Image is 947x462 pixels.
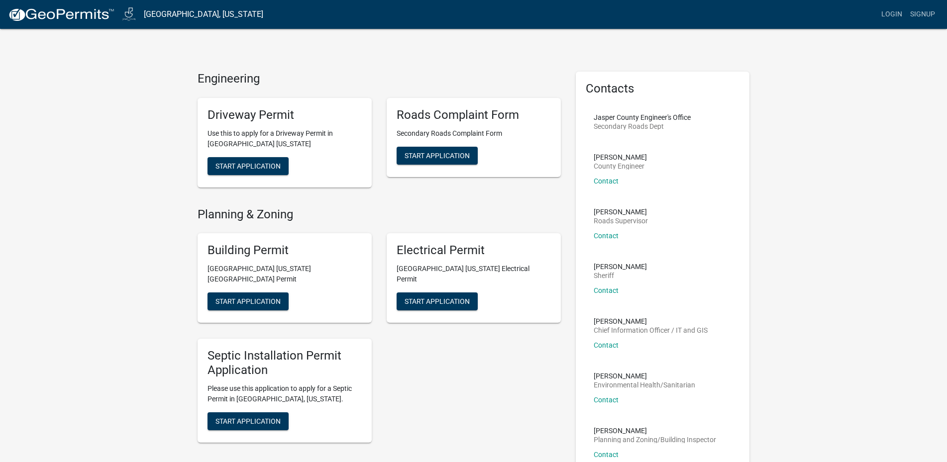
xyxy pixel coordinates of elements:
p: Roads Supervisor [594,217,648,224]
button: Start Application [208,292,289,310]
p: [PERSON_NAME] [594,208,648,215]
button: Start Application [208,412,289,430]
p: Secondary Roads Complaint Form [397,128,551,139]
a: Signup [906,5,939,24]
button: Start Application [397,292,478,310]
a: Contact [594,177,619,185]
p: [PERSON_NAME] [594,427,716,434]
h5: Electrical Permit [397,243,551,258]
h5: Building Permit [208,243,362,258]
p: [PERSON_NAME] [594,154,647,161]
p: [PERSON_NAME] [594,372,695,379]
a: Contact [594,396,619,404]
p: Use this to apply for a Driveway Permit in [GEOGRAPHIC_DATA] [US_STATE] [208,128,362,149]
h5: Roads Complaint Form [397,108,551,122]
a: [GEOGRAPHIC_DATA], [US_STATE] [144,6,263,23]
button: Start Application [397,147,478,165]
p: [PERSON_NAME] [594,263,647,270]
p: Planning and Zoning/Building Inspector [594,436,716,443]
span: Start Application [215,417,281,425]
img: Jasper County, Iowa [122,7,136,21]
p: Please use this application to apply for a Septic Permit in [GEOGRAPHIC_DATA], [US_STATE]. [208,383,362,404]
h5: Septic Installation Permit Application [208,349,362,377]
p: Secondary Roads Dept [594,123,691,130]
h5: Driveway Permit [208,108,362,122]
span: Start Application [215,297,281,305]
span: Start Application [405,297,470,305]
p: [PERSON_NAME] [594,318,708,325]
h4: Planning & Zoning [198,207,561,222]
a: Contact [594,451,619,459]
h5: Contacts [586,82,740,96]
a: Login [877,5,906,24]
h4: Engineering [198,72,561,86]
p: Jasper County Engineer's Office [594,114,691,121]
p: [GEOGRAPHIC_DATA] [US_STATE] Electrical Permit [397,264,551,284]
p: Chief Information Officer / IT and GIS [594,327,708,334]
button: Start Application [208,157,289,175]
a: Contact [594,232,619,240]
p: County Engineer [594,163,647,170]
p: [GEOGRAPHIC_DATA] [US_STATE][GEOGRAPHIC_DATA] Permit [208,264,362,284]
span: Start Application [215,162,281,170]
a: Contact [594,341,619,349]
p: Sheriff [594,272,647,279]
a: Contact [594,286,619,294]
span: Start Application [405,151,470,159]
p: Environmental Health/Sanitarian [594,381,695,388]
